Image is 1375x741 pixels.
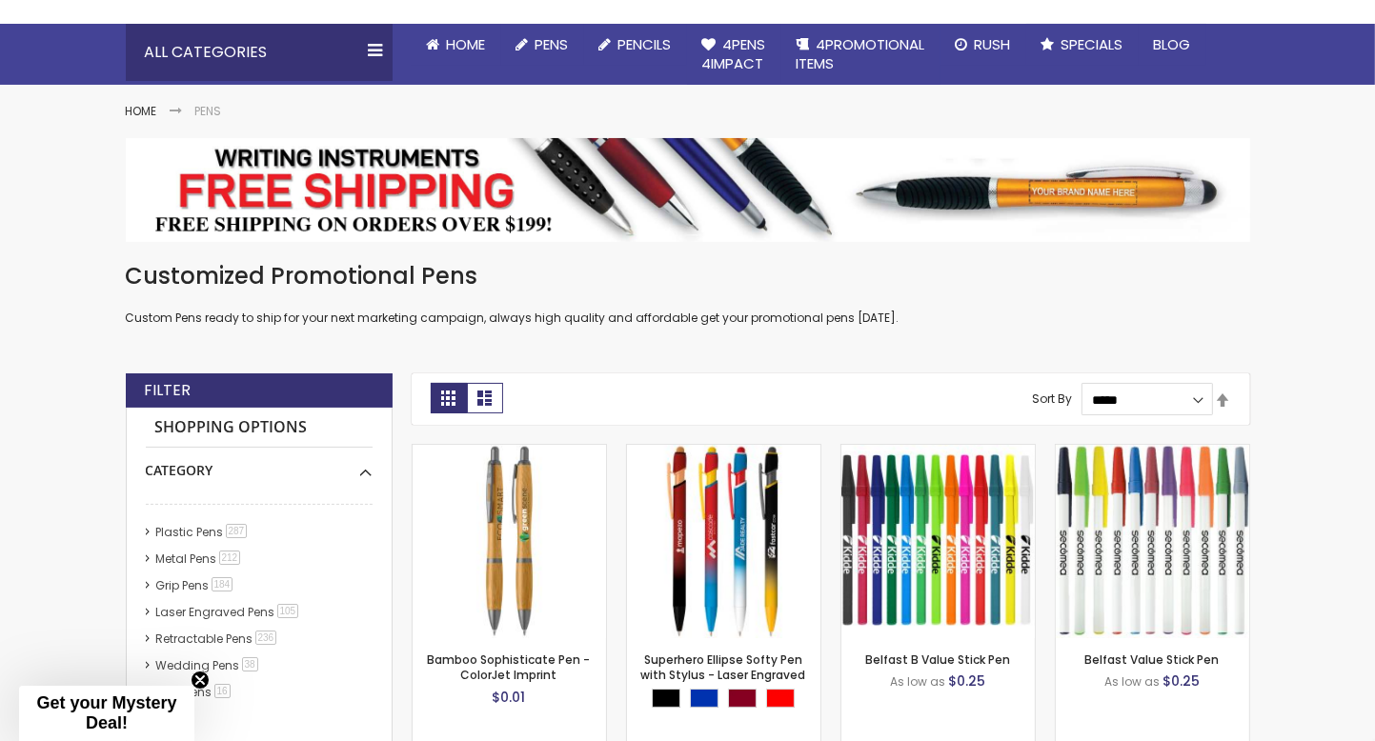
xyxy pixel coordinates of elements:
[627,445,820,638] img: Superhero Ellipse Softy Pen with Stylus - Laser Engraved
[126,103,157,119] a: Home
[1062,34,1123,54] span: Specials
[781,24,940,86] a: 4PROMOTIONALITEMS
[447,34,486,54] span: Home
[618,34,672,54] span: Pencils
[702,34,766,73] span: 4Pens 4impact
[413,445,606,638] img: Bamboo Sophisticate Pen - ColorJet Imprint
[797,34,925,73] span: 4PROMOTIONAL ITEMS
[152,551,248,567] a: Metal Pens212
[431,383,467,413] strong: Grid
[212,577,233,591] span: 184
[687,24,781,86] a: 4Pens4impact
[890,673,945,690] span: As low as
[841,444,1035,460] a: Belfast B Value Stick Pen
[277,604,299,618] span: 105
[219,551,241,565] span: 212
[841,445,1035,638] img: Belfast B Value Stick Pen
[145,380,192,401] strong: Filter
[865,651,1010,668] a: Belfast B Value Stick Pen
[652,689,680,708] div: Black
[1032,391,1072,408] label: Sort By
[146,408,373,449] strong: Shopping Options
[152,577,240,593] a: Grip Pens184
[1056,444,1249,460] a: Belfast Value Stick Pen
[214,684,231,698] span: 16
[152,631,284,647] a: Retractable Pens236
[627,444,820,460] a: Superhero Ellipse Softy Pen with Stylus - Laser Engraved
[493,688,526,707] span: $0.01
[36,693,176,732] span: Get your Mystery Deal!
[1154,34,1191,54] span: Blog
[1139,24,1206,66] a: Blog
[152,604,306,620] a: Laser Engraved Pens105
[536,34,569,54] span: Pens
[412,24,501,66] a: Home
[1026,24,1139,66] a: Specials
[146,448,373,480] div: Category
[641,651,806,683] a: Superhero Ellipse Softy Pen with Stylus - Laser Engraved
[501,24,584,66] a: Pens
[242,657,258,671] span: 38
[690,689,718,708] div: Blue
[152,524,254,540] a: Plastic Pens287
[766,689,795,708] div: Red
[152,684,237,700] a: BIC® Pens16
[126,138,1250,241] img: Pens
[728,689,757,708] div: Burgundy
[126,24,393,81] div: All Categories
[1085,651,1220,668] a: Belfast Value Stick Pen
[126,261,1250,327] div: Custom Pens ready to ship for your next marketing campaign, always high quality and affordable ge...
[975,34,1011,54] span: Rush
[1056,445,1249,638] img: Belfast Value Stick Pen
[152,657,265,673] a: Wedding Pens38
[1104,673,1160,690] span: As low as
[948,671,985,691] span: $0.25
[584,24,687,66] a: Pencils
[428,651,591,683] a: Bamboo Sophisticate Pen - ColorJet Imprint
[19,686,194,741] div: Get your Mystery Deal!Close teaser
[195,103,222,119] strong: Pens
[191,671,210,690] button: Close teaser
[413,444,606,460] a: Bamboo Sophisticate Pen - ColorJet Imprint
[226,524,248,538] span: 287
[1163,671,1200,691] span: $0.25
[940,24,1026,66] a: Rush
[255,631,277,645] span: 236
[126,261,1250,291] h1: Customized Promotional Pens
